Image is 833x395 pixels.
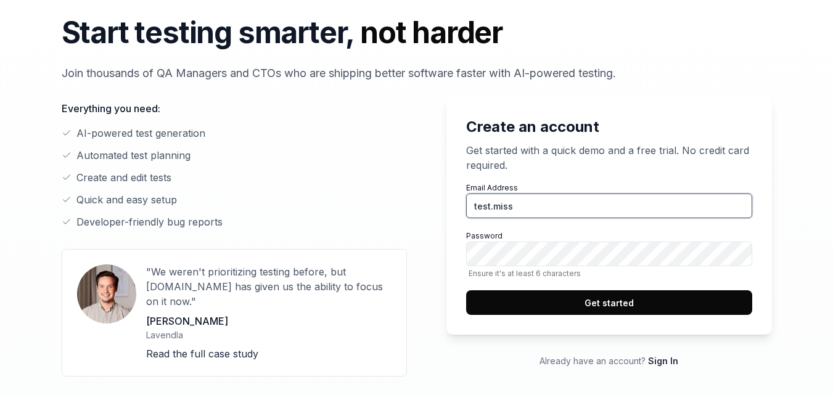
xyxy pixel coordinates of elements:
[62,192,407,207] li: Quick and easy setup
[62,101,407,116] p: Everything you need:
[62,170,407,185] li: Create and edit tests
[446,354,772,367] p: Already have an account?
[466,269,752,278] span: Ensure it's at least 6 characters
[466,143,752,173] p: Get started with a quick demo and a free trial. No credit card required.
[360,14,503,51] span: not harder
[146,314,392,328] p: [PERSON_NAME]
[146,328,392,341] p: Lavendla
[62,214,407,229] li: Developer-friendly bug reports
[62,10,772,55] h1: Start testing smarter,
[466,230,752,278] label: Password
[648,356,678,366] a: Sign In
[62,148,407,163] li: Automated test planning
[466,182,752,218] label: Email Address
[466,116,752,138] h2: Create an account
[146,264,392,309] p: "We weren't prioritizing testing before, but [DOMAIN_NAME] has given us the ability to focus on i...
[466,290,752,315] button: Get started
[146,348,258,360] a: Read the full case study
[466,193,752,218] input: Email Address
[466,242,752,266] input: PasswordEnsure it's at least 6 characters
[77,264,136,324] img: User avatar
[62,126,407,140] li: AI-powered test generation
[62,65,772,81] p: Join thousands of QA Managers and CTOs who are shipping better software faster with AI-powered te...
